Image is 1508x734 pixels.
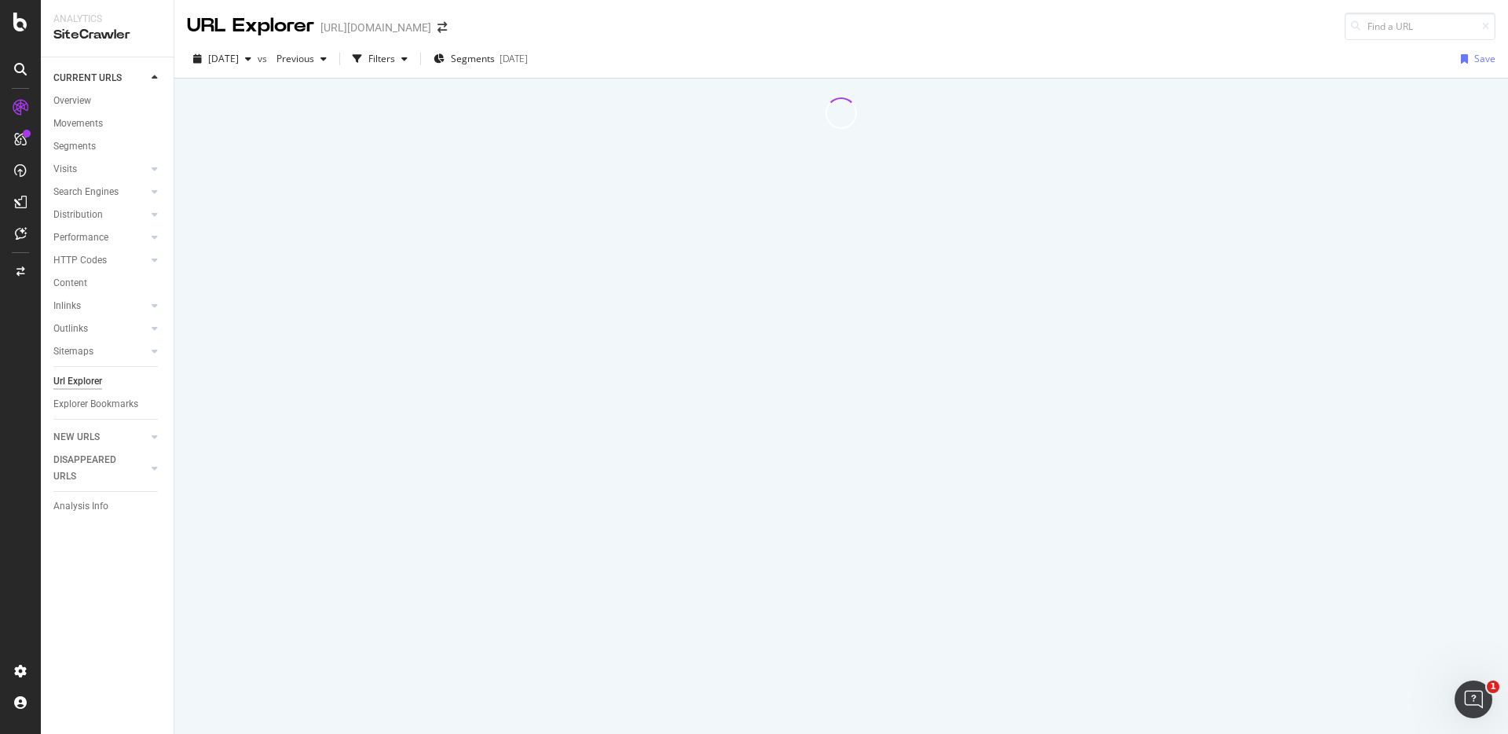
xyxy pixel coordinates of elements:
span: 2025 Aug. 30th [208,52,239,65]
div: Distribution [53,207,103,223]
span: Segments [451,52,495,65]
a: Visits [53,161,147,178]
div: [URL][DOMAIN_NAME] [320,20,431,35]
div: NEW URLS [53,429,100,446]
div: Explorer Bookmarks [53,396,138,413]
div: Segments [53,138,96,155]
div: Outlinks [53,321,88,337]
div: Content [53,275,87,292]
button: Previous [270,46,333,72]
div: [DATE] [500,52,528,65]
div: Visits [53,161,77,178]
div: Movements [53,116,103,132]
div: DISAPPEARED URLS [53,452,133,485]
div: Analytics [53,13,161,26]
span: Previous [270,52,314,65]
button: Filters [346,46,414,72]
a: NEW URLS [53,429,147,446]
span: 1 [1487,681,1499,693]
a: Url Explorer [53,373,163,390]
div: Sitemaps [53,343,93,360]
a: Explorer Bookmarks [53,396,163,413]
a: Distribution [53,207,147,223]
a: Performance [53,229,147,246]
div: Filters [368,52,395,65]
a: HTTP Codes [53,252,147,269]
div: Performance [53,229,108,246]
div: SiteCrawler [53,26,161,44]
div: Overview [53,93,91,109]
input: Find a URL [1345,13,1495,40]
a: Analysis Info [53,498,163,515]
span: vs [258,52,270,65]
a: Segments [53,138,163,155]
button: [DATE] [187,46,258,72]
a: Movements [53,116,163,132]
div: arrow-right-arrow-left [437,22,447,33]
a: DISAPPEARED URLS [53,452,147,485]
div: Save [1474,52,1495,65]
button: Save [1455,46,1495,72]
div: CURRENT URLS [53,70,122,86]
a: Content [53,275,163,292]
div: Url Explorer [53,373,102,390]
a: Overview [53,93,163,109]
div: HTTP Codes [53,252,107,269]
div: Analysis Info [53,498,108,515]
a: Sitemaps [53,343,147,360]
iframe: Intercom live chat [1455,681,1492,718]
a: CURRENT URLS [53,70,147,86]
div: Inlinks [53,298,81,314]
button: Segments[DATE] [427,46,534,72]
div: Search Engines [53,184,119,200]
a: Inlinks [53,298,147,314]
a: Outlinks [53,321,147,337]
div: URL Explorer [187,13,314,39]
a: Search Engines [53,184,147,200]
